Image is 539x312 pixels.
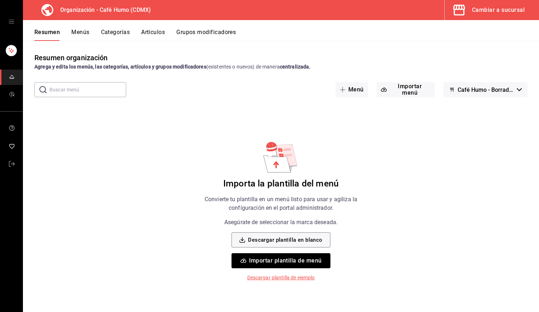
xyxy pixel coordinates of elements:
[49,82,126,97] input: Buscar menú
[472,5,525,15] div: Cambiar a sucursal
[223,178,339,189] h6: Importa la plantilla del menú
[377,82,435,97] button: Importar menú
[9,19,14,24] button: open drawer
[247,274,315,282] p: Descargar plantilla de ejemplo
[232,253,330,268] button: Importar plantilla de menú
[232,232,330,247] button: Descargar plantilla en blanco
[191,195,371,212] p: Convierte tu plantilla en un menú listo para usar y agiliza la configuración en el portal adminis...
[280,64,311,70] strong: centralizada.
[34,64,206,70] strong: Agrega y edita los menús, las categorías, artículos y grupos modificadores
[34,52,108,63] div: Resumen organización
[458,86,514,93] span: Café Humo - Borrador
[443,82,528,97] button: Café Humo - Borrador
[71,29,89,41] button: Menús
[176,29,236,41] button: Grupos modificadores
[34,29,60,41] button: Resumen
[54,6,151,14] h3: Organización - Café Humo (CDMX)
[141,29,165,41] button: Artículos
[34,29,539,41] div: navigation tabs
[101,29,130,41] button: Categorías
[224,218,338,227] p: Asegúrate de seleccionar la marca deseada.
[335,82,368,97] button: Menú
[34,63,528,71] div: (existentes o nuevos) de manera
